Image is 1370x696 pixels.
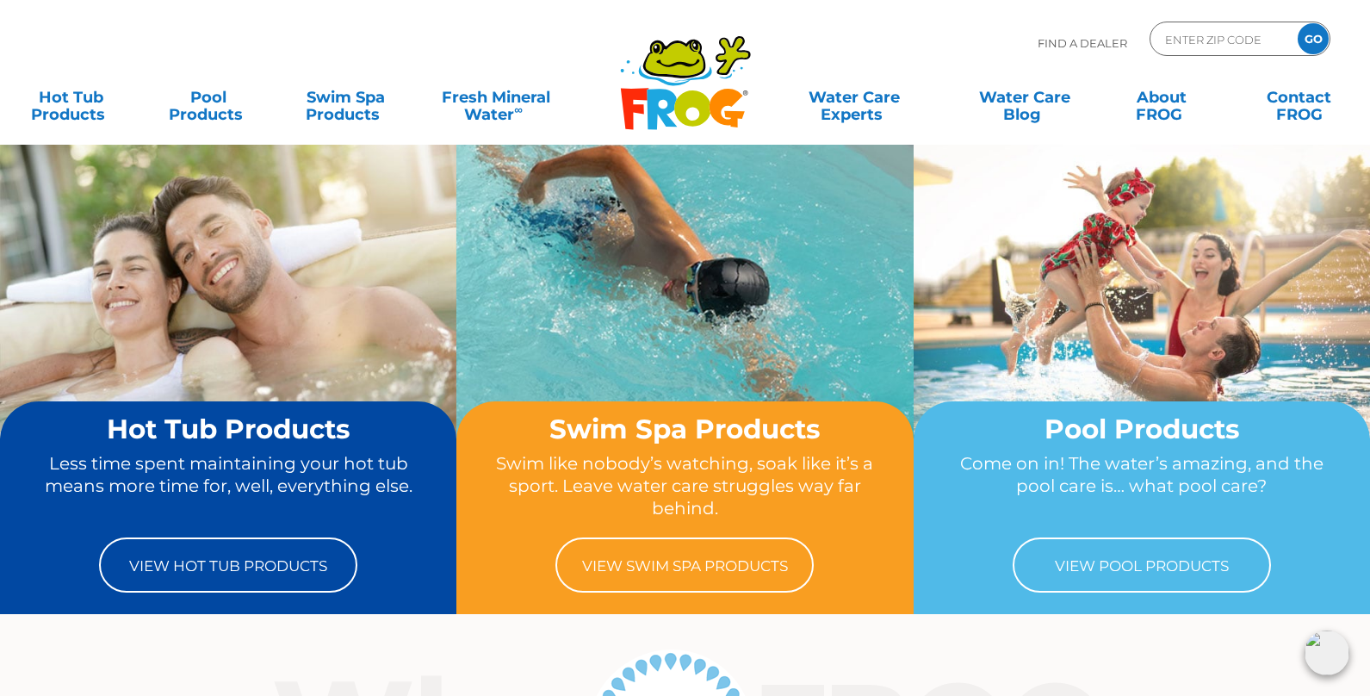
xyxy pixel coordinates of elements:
a: Fresh MineralWater∞ [430,80,563,115]
input: GO [1298,23,1329,54]
a: PoolProducts [155,80,262,115]
iframe: Thrio Integration Page [983,84,1310,636]
a: AboutFROG [1108,80,1215,115]
a: Water CareExperts [767,80,941,115]
img: home-banner-pool-short [914,144,1370,485]
h2: Swim Spa Products [489,414,880,444]
a: View Hot Tub Products [99,538,357,593]
input: Zip Code Form [1163,27,1280,52]
a: Water CareBlog [971,80,1078,115]
a: ContactFROG [1246,80,1353,115]
sup: ∞ [514,103,523,116]
a: Swim SpaProducts [292,80,399,115]
p: Swim like nobody’s watching, soak like it’s a sport. Leave water care struggles way far behind. [489,452,880,520]
p: Less time spent maintaining your hot tub means more time for, well, everything else. [33,452,424,520]
img: home-banner-swim-spa-short [456,144,913,485]
p: Find A Dealer [1038,22,1127,65]
p: Come on in! The water’s amazing, and the pool care is… what pool care? [946,452,1337,520]
h2: Pool Products [946,414,1337,444]
h2: Hot Tub Products [33,414,424,444]
img: openIcon [1305,631,1349,675]
a: Hot TubProducts [17,80,124,115]
a: View Swim Spa Products [555,538,814,593]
